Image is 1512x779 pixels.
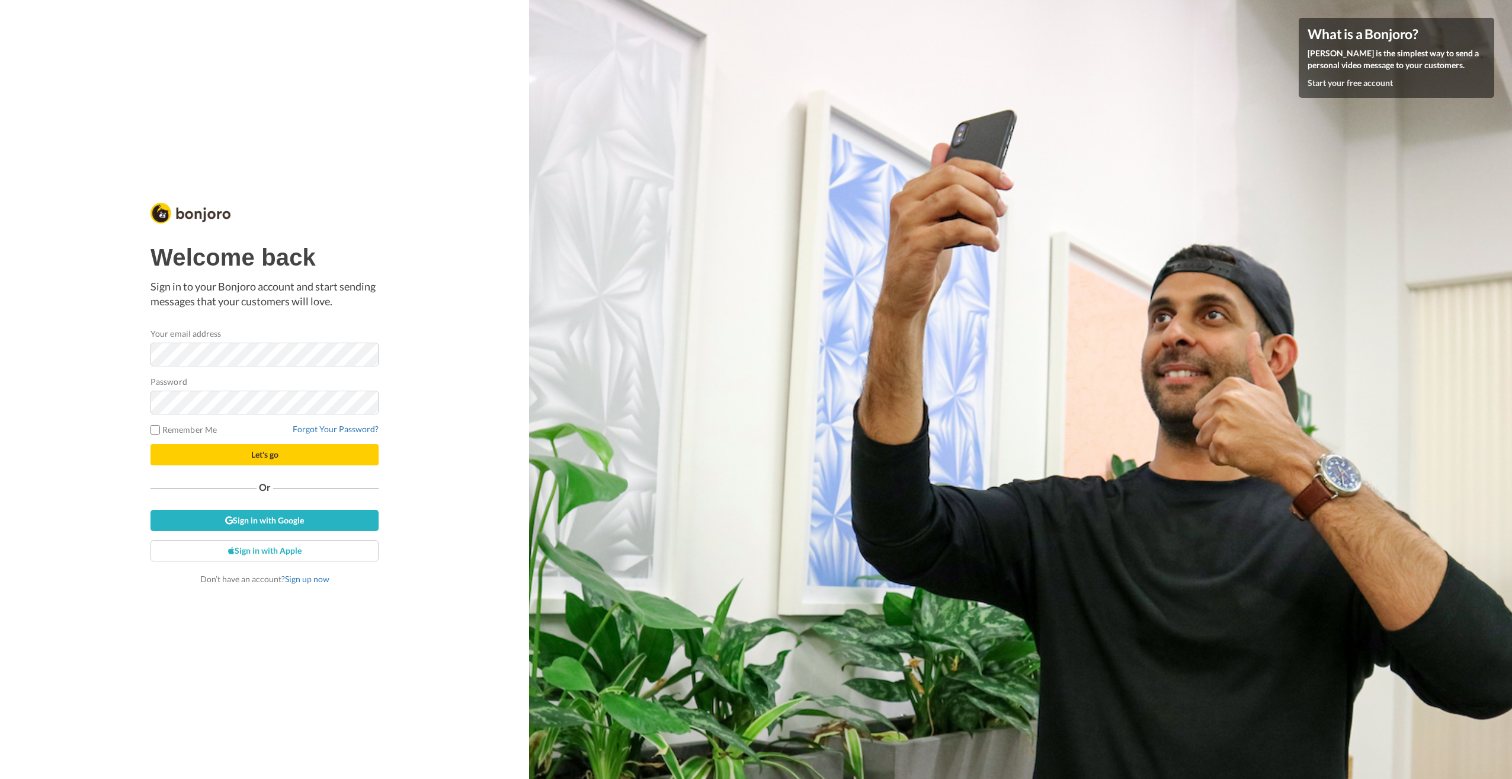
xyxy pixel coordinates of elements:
a: Sign in with Apple [150,540,379,561]
input: Remember Me [150,425,160,435]
a: Sign up now [285,574,329,584]
span: Let's go [251,449,278,459]
p: Sign in to your Bonjoro account and start sending messages that your customers will love. [150,279,379,309]
label: Remember Me [150,423,217,436]
h1: Welcome back [150,244,379,270]
a: Forgot Your Password? [293,424,379,434]
label: Password [150,375,187,388]
span: Don’t have an account? [200,574,329,584]
label: Your email address [150,327,221,340]
a: Start your free account [1308,78,1393,88]
h4: What is a Bonjoro? [1308,27,1485,41]
button: Let's go [150,444,379,465]
span: Or [257,483,273,491]
p: [PERSON_NAME] is the simplest way to send a personal video message to your customers. [1308,47,1485,71]
a: Sign in with Google [150,510,379,531]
